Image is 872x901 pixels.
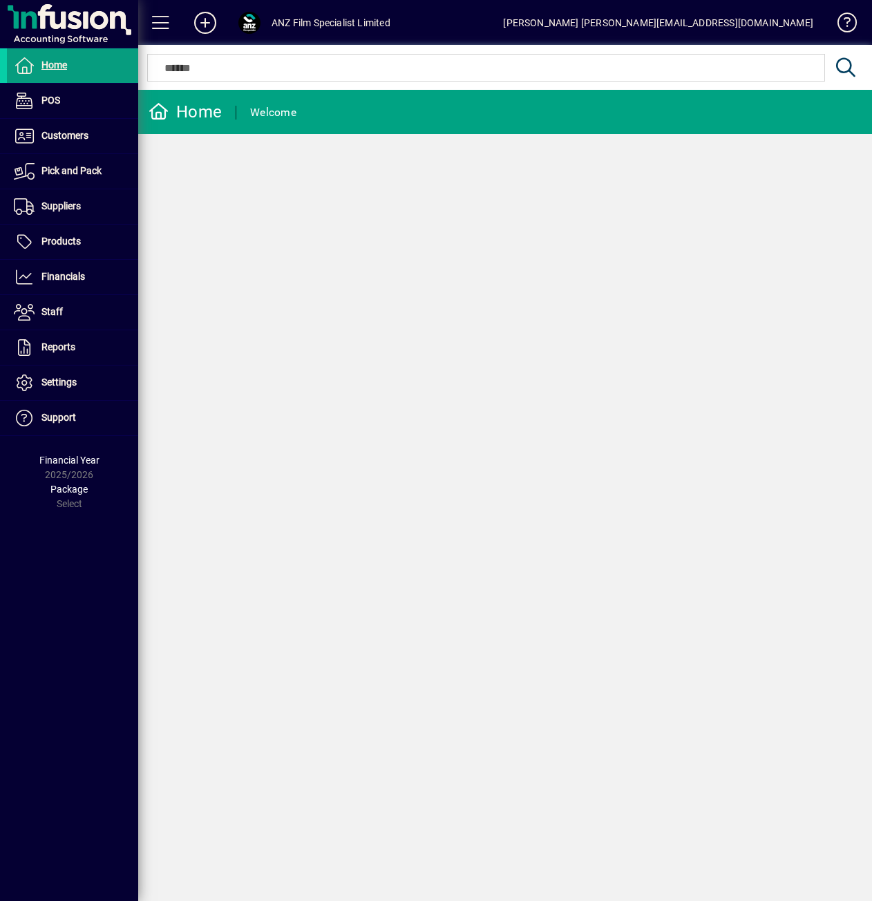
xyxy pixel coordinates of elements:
span: Customers [41,130,88,141]
span: Settings [41,377,77,388]
a: Settings [7,366,138,400]
button: Add [183,10,227,35]
button: Profile [227,10,272,35]
span: Staff [41,306,63,317]
span: Financials [41,271,85,282]
span: Support [41,412,76,423]
div: ANZ Film Specialist Limited [272,12,390,34]
span: Home [41,59,67,70]
span: Pick and Pack [41,165,102,176]
span: Reports [41,341,75,352]
a: Suppliers [7,189,138,224]
div: Welcome [250,102,296,124]
a: Support [7,401,138,435]
a: Pick and Pack [7,154,138,189]
span: Products [41,236,81,247]
span: Financial Year [39,455,99,466]
a: Reports [7,330,138,365]
div: [PERSON_NAME] [PERSON_NAME][EMAIL_ADDRESS][DOMAIN_NAME] [503,12,813,34]
span: Package [50,484,88,495]
div: Home [149,101,222,123]
a: Staff [7,295,138,330]
a: Products [7,225,138,259]
a: Financials [7,260,138,294]
a: Knowledge Base [827,3,855,48]
span: POS [41,95,60,106]
a: Customers [7,119,138,153]
span: Suppliers [41,200,81,211]
a: POS [7,84,138,118]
